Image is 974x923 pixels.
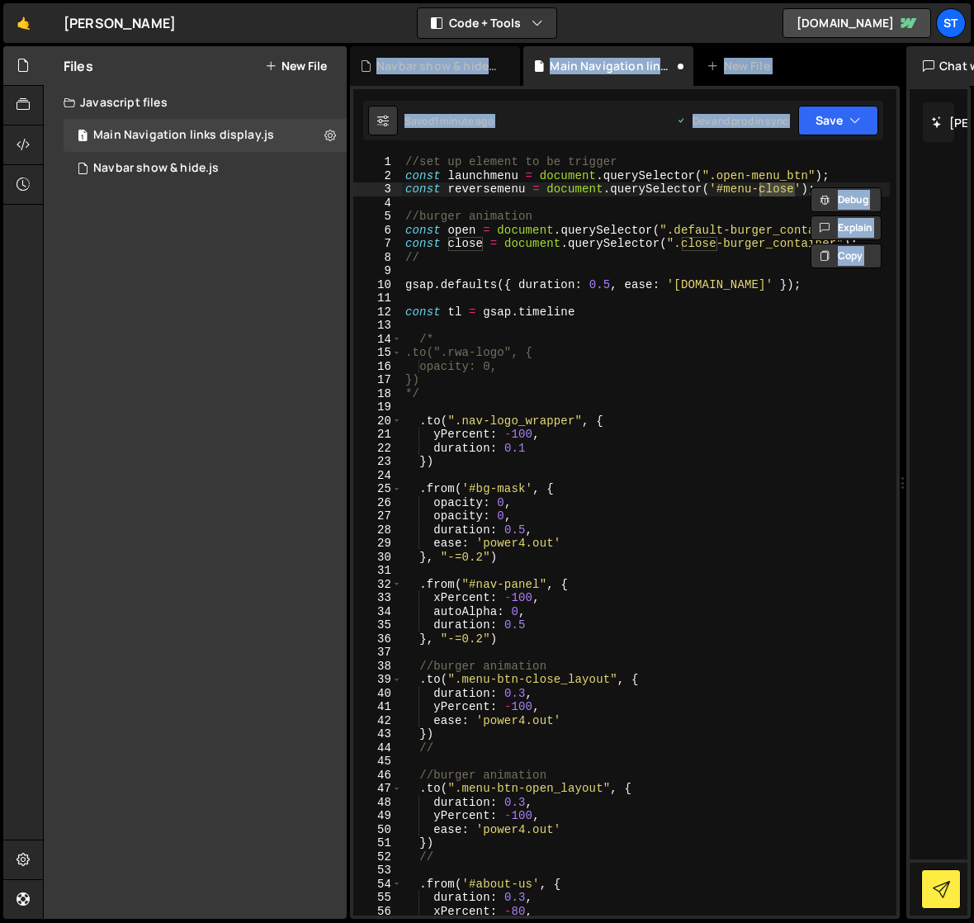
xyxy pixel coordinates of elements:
div: 16445/44745.js [64,119,347,152]
div: 26 [353,496,402,510]
div: 40 [353,687,402,701]
button: Debug [811,187,882,212]
div: 18 [353,387,402,401]
button: New File [265,59,327,73]
div: 16445/44544.js [64,152,347,185]
div: 37 [353,646,402,660]
div: 23 [353,455,402,469]
button: Copy [811,244,882,268]
div: 50 [353,823,402,837]
div: 34 [353,605,402,619]
div: Navbar show & hide.js [376,58,500,74]
div: 49 [353,809,402,823]
div: 29 [353,537,402,551]
div: 1 minute ago [434,114,494,128]
h2: Files [64,57,93,75]
div: 55 [353,891,402,905]
div: 9 [353,264,402,278]
div: 17 [353,373,402,387]
div: 19 [353,400,402,414]
div: 10 [353,278,402,292]
div: 13 [353,319,402,333]
div: 45 [353,755,402,769]
div: 24 [353,469,402,483]
div: 42 [353,714,402,728]
div: 20 [353,414,402,428]
div: 11 [353,291,402,305]
div: 27 [353,509,402,523]
div: 56 [353,905,402,919]
a: St [936,8,966,38]
div: 3 [353,182,402,196]
div: 52 [353,850,402,864]
div: 16 [353,360,402,374]
div: 21 [353,428,402,442]
div: 39 [353,673,402,687]
div: 15 [353,346,402,360]
div: Dev and prod in sync [676,114,788,128]
div: 53 [353,864,402,878]
div: 43 [353,727,402,741]
a: [DOMAIN_NAME] [783,8,931,38]
button: Save [798,106,878,135]
button: Explain [811,215,882,240]
a: 🤙 [3,3,44,43]
div: 1 [353,155,402,169]
div: Javascript files [44,86,347,119]
div: 38 [353,660,402,674]
div: Main Navigation links display.js [93,128,274,143]
span: 1 [78,130,87,144]
div: 54 [353,878,402,892]
div: Saved [404,114,494,128]
div: Main Navigation links display.js [550,58,674,74]
div: 12 [353,305,402,319]
div: 5 [353,210,402,224]
div: 44 [353,741,402,755]
div: 35 [353,618,402,632]
div: 47 [353,782,402,796]
div: 8 [353,251,402,265]
div: New File [707,58,776,74]
div: 51 [353,836,402,850]
div: [PERSON_NAME] [64,13,176,33]
div: 41 [353,700,402,714]
div: 22 [353,442,402,456]
div: 7 [353,237,402,251]
div: 31 [353,564,402,578]
div: 32 [353,578,402,592]
div: 2 [353,169,402,183]
div: 33 [353,591,402,605]
div: Navbar show & hide.js [93,161,219,176]
div: 48 [353,796,402,810]
div: 14 [353,333,402,347]
div: 25 [353,482,402,496]
button: Code + Tools [418,8,556,38]
div: 30 [353,551,402,565]
div: 6 [353,224,402,238]
div: 4 [353,196,402,211]
div: 46 [353,769,402,783]
div: 28 [353,523,402,537]
div: 36 [353,632,402,646]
